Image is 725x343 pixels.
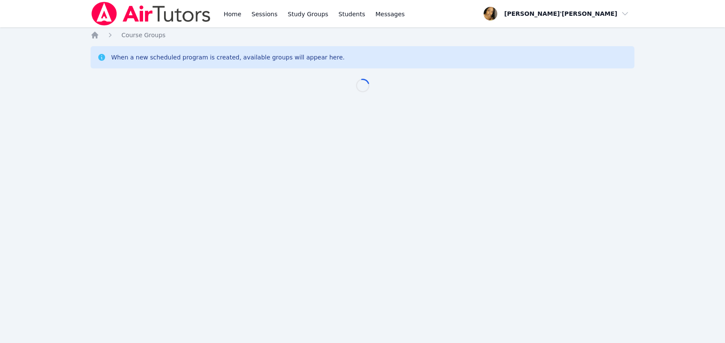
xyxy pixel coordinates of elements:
[111,53,345,62] div: When a new scheduled program is created, available groups will appear here.
[91,2,211,26] img: Air Tutors
[121,31,165,39] a: Course Groups
[376,10,405,18] span: Messages
[91,31,634,39] nav: Breadcrumb
[121,32,165,38] span: Course Groups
